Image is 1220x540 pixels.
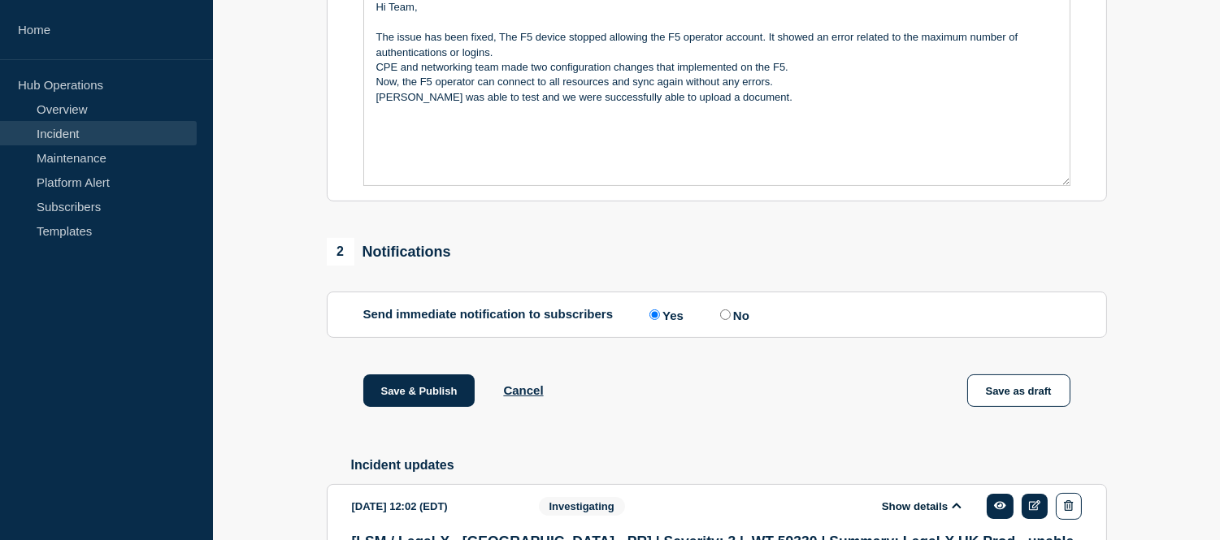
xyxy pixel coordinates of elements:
[503,383,543,397] button: Cancel
[351,458,1107,473] h2: Incident updates
[363,374,475,407] button: Save & Publish
[376,30,1057,60] p: The issue has been fixed, The F5 device stopped allowing the F5 operator account. It showed an er...
[376,90,1057,105] p: [PERSON_NAME] was able to test and we were successfully able to upload a document.
[352,493,514,520] div: [DATE] 12:02 (EDT)
[877,499,966,513] button: Show details
[720,309,731,320] input: No
[539,497,625,516] span: Investigating
[649,309,660,320] input: Yes
[376,60,1057,75] p: CPE and networking team made two configuration changes that implemented on the F5.
[645,307,684,322] label: Yes
[363,307,614,322] p: Send immediate notification to subscribers
[716,307,749,322] label: No
[967,374,1070,407] button: Save as draft
[327,238,354,266] span: 2
[327,238,451,266] div: Notifications
[376,75,1057,89] p: Now, the F5 operator can connect to all resources and sync again without any errors.
[363,307,1070,322] div: Send immediate notification to subscribers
